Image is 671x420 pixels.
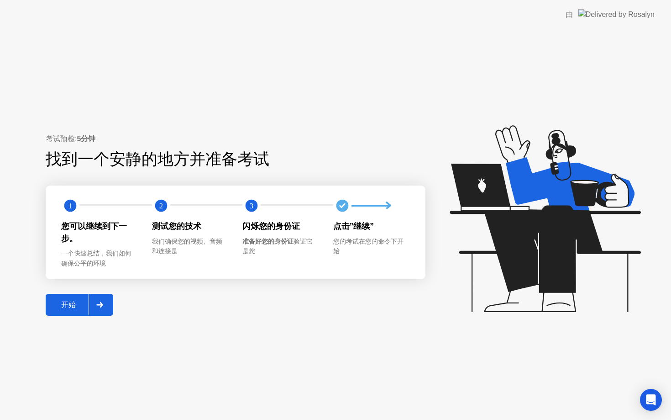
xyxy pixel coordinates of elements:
[77,135,95,143] b: 5分钟
[242,220,319,232] div: 闪烁您的身份证
[159,202,163,210] text: 2
[152,220,228,232] div: 测试您的技术
[48,300,89,310] div: 开始
[61,249,137,268] div: 一个快速总结，我们如何确保公平的环境
[61,220,137,245] div: 您可以继续到下一步。
[578,9,655,20] img: Delivered by Rosalyn
[46,147,367,171] div: 找到一个安静的地方并准备考试
[333,220,409,232] div: 点击”继续”
[152,237,228,256] div: 我们确保您的视频、音频和连接是
[242,238,294,245] b: 准备好您的身份证
[250,202,253,210] text: 3
[46,294,113,316] button: 开始
[46,133,425,144] div: 考试预检:
[333,237,409,256] div: 您的考试在您的命令下开始
[68,202,72,210] text: 1
[242,237,319,256] div: 验证它是您
[640,389,662,411] div: Open Intercom Messenger
[566,9,573,20] div: 由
